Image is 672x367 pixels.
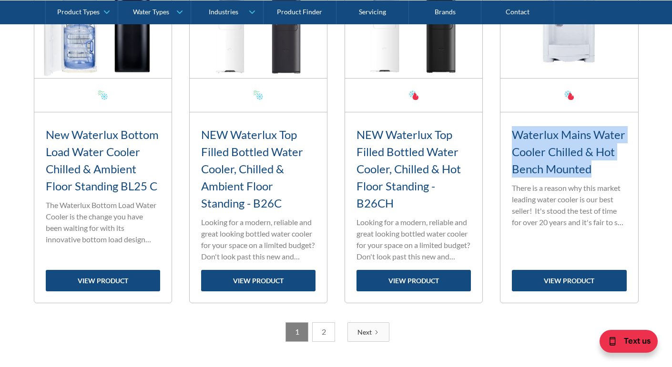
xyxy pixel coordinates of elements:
p: The Waterlux Bottom Load Water Cooler is the change you have been waiting for with its innovative... [46,199,160,245]
div: Water Types [133,8,169,16]
div: List [34,322,639,342]
h3: NEW Waterlux Top Filled Bottled Water Cooler, Chilled & Hot Floor Standing - B26CH [356,126,471,212]
a: 1 [285,322,308,342]
p: Looking for a modern, reliable and great looking bottled water cooler for your space on a limited... [356,217,471,262]
div: Industries [209,8,238,16]
h3: Waterlux Mains Water Cooler Chilled & Hot Bench Mounted [512,126,626,178]
a: 2 [312,322,335,342]
a: view product [46,270,160,291]
h3: NEW Waterlux Top Filled Bottled Water Cooler, Chilled & Ambient Floor Standing - B26C [201,126,316,212]
iframe: podium webchat widget bubble [577,319,672,367]
a: view product [512,270,626,291]
a: view product [201,270,316,291]
div: Next [357,327,372,337]
div: Product Types [57,8,100,16]
h3: New Waterlux Bottom Load Water Cooler Chilled & Ambient Floor Standing BL25 C [46,126,160,195]
p: There is a reason why this market leading water cooler is our best seller! It's stood the test of... [512,182,626,228]
p: Looking for a modern, reliable and great looking bottled water cooler for your space on a limited... [201,217,316,262]
a: Next Page [347,322,389,342]
a: view product [356,270,471,291]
